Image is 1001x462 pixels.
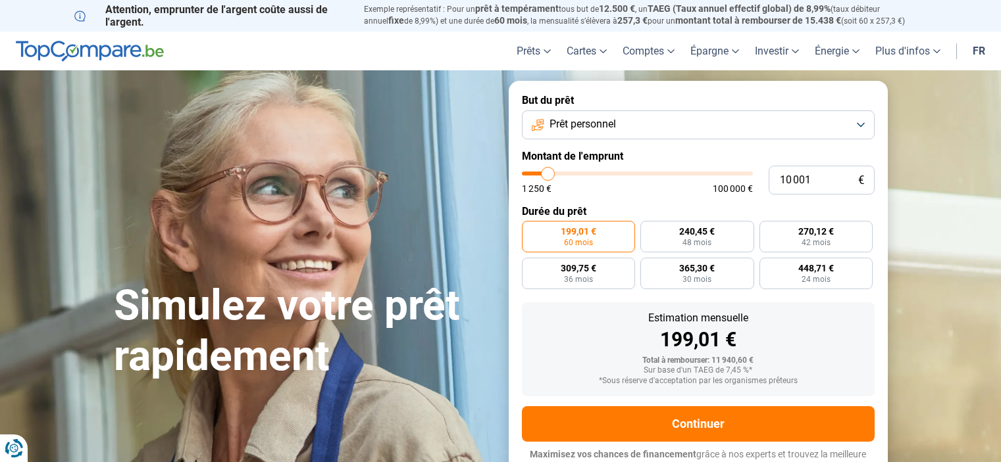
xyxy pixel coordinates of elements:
[559,32,615,70] a: Cartes
[679,227,715,236] span: 240,45 €
[532,377,864,386] div: *Sous réserve d'acceptation par les organismes prêteurs
[802,239,831,246] span: 42 mois
[494,15,527,26] span: 60 mois
[798,227,834,236] span: 270,12 €
[364,3,927,27] p: Exemple représentatif : Pour un tous but de , un (taux débiteur annuel de 8,99%) et une durée de ...
[798,264,834,273] span: 448,71 €
[388,15,404,26] span: fixe
[114,281,493,382] h1: Simulez votre prêt rapidement
[617,15,648,26] span: 257,3 €
[564,239,593,246] span: 60 mois
[648,3,831,14] span: TAEG (Taux annuel effectif global) de 8,99%
[522,150,875,162] label: Montant de l'emprunt
[965,32,993,70] a: fr
[532,313,864,323] div: Estimation mensuelle
[599,3,635,14] span: 12.500 €
[475,3,559,14] span: prêt à tempérament
[522,406,875,442] button: Continuer
[530,449,696,459] span: Maximisez vos chances de financement
[713,184,753,193] span: 100 000 €
[682,239,711,246] span: 48 mois
[509,32,559,70] a: Prêts
[522,94,875,106] label: But du prêt
[522,184,552,193] span: 1 250 €
[867,32,948,70] a: Plus d'infos
[679,264,715,273] span: 365,30 €
[561,227,596,236] span: 199,01 €
[74,3,348,28] p: Attention, emprunter de l'argent coûte aussi de l'argent.
[532,366,864,375] div: Sur base d'un TAEG de 7,45 %*
[802,275,831,283] span: 24 mois
[747,32,807,70] a: Investir
[682,32,747,70] a: Épargne
[561,264,596,273] span: 309,75 €
[807,32,867,70] a: Énergie
[522,205,875,218] label: Durée du prêt
[564,275,593,283] span: 36 mois
[550,117,616,131] span: Prêt personnel
[522,110,875,139] button: Prêt personnel
[675,15,841,26] span: montant total à rembourser de 15.438 €
[682,275,711,283] span: 30 mois
[532,330,864,350] div: 199,01 €
[858,175,864,186] span: €
[16,41,164,62] img: TopCompare
[615,32,682,70] a: Comptes
[532,356,864,365] div: Total à rembourser: 11 940,60 €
